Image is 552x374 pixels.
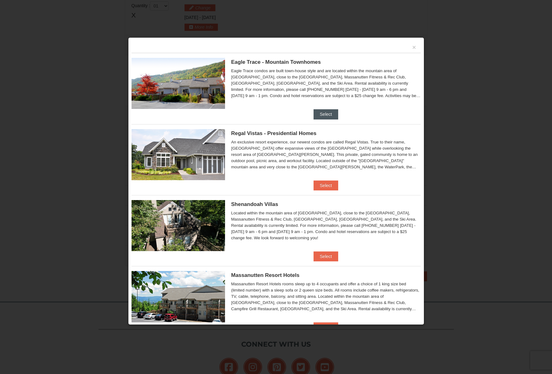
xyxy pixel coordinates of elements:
[231,68,421,99] div: Eagle Trace condos are built town-house style and are located within the mountain area of [GEOGRA...
[132,200,225,251] img: 19219019-2-e70bf45f.jpg
[132,271,225,322] img: 19219026-1-e3b4ac8e.jpg
[231,281,421,312] div: Massanutten Resort Hotels rooms sleep up to 4 occupants and offer a choice of 1 king size bed (li...
[412,44,416,50] button: ×
[314,109,338,119] button: Select
[132,58,225,109] img: 19218983-1-9b289e55.jpg
[314,251,338,261] button: Select
[132,129,225,180] img: 19218991-1-902409a9.jpg
[231,272,300,278] span: Massanutten Resort Hotels
[231,59,321,65] span: Eagle Trace - Mountain Townhomes
[314,322,338,332] button: Select
[314,180,338,190] button: Select
[231,130,317,136] span: Regal Vistas - Presidential Homes
[231,139,421,170] div: An exclusive resort experience, our newest condos are called Regal Vistas. True to their name, [G...
[231,210,421,241] div: Located within the mountain area of [GEOGRAPHIC_DATA], close to the [GEOGRAPHIC_DATA], Massanutte...
[231,201,278,207] span: Shenandoah Villas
